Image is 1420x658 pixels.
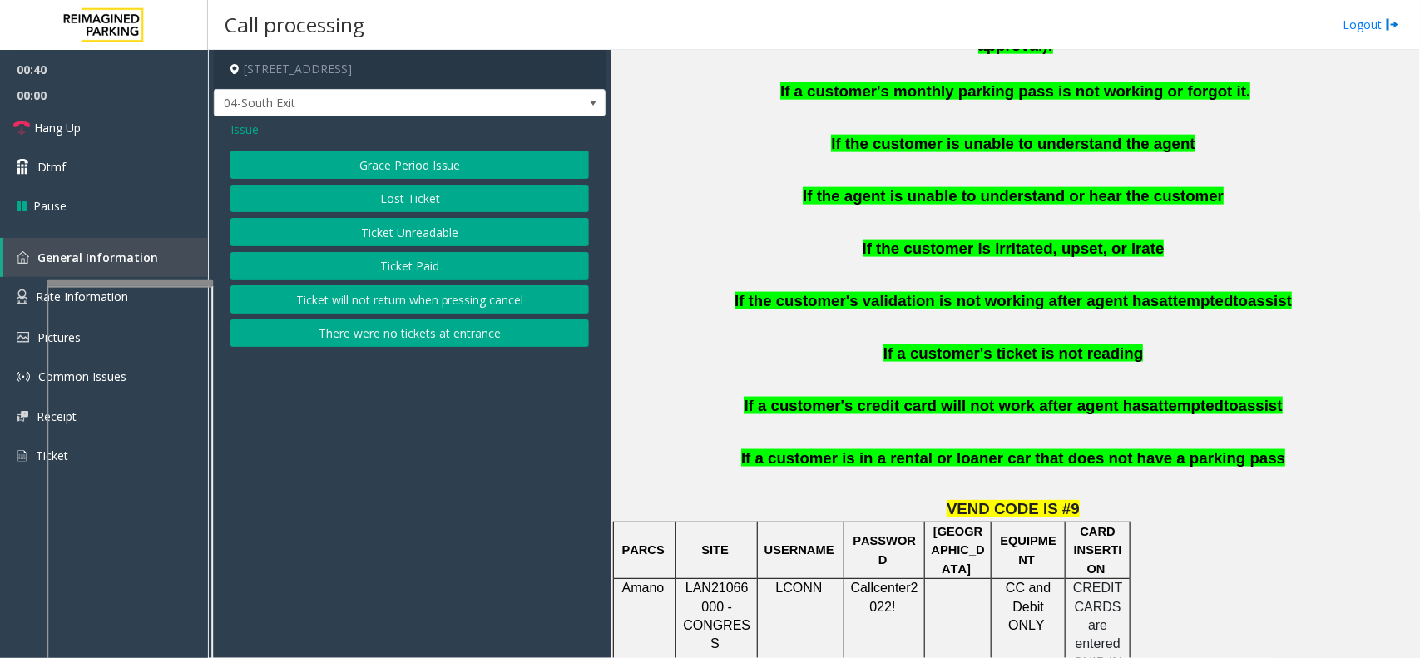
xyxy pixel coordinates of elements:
[1239,397,1283,414] span: assist
[37,408,77,424] span: Receipt
[1386,16,1399,33] img: logout
[853,534,916,566] span: PASSWORD
[230,218,589,246] button: Ticket Unreadable
[1006,581,1055,632] span: CC and Debit ONLY
[37,250,158,265] span: General Information
[947,500,1080,517] span: VEND CODE IS #9
[1074,525,1122,576] span: CARD INSERTION
[36,448,68,463] span: Ticket
[1159,292,1233,309] span: attempted
[214,50,606,89] h4: [STREET_ADDRESS]
[230,252,589,280] button: Ticket Paid
[622,543,665,557] span: PARCS
[230,319,589,348] button: There were no tickets at entrance
[230,185,589,213] button: Lost Ticket
[1150,397,1224,414] span: attempted
[932,525,985,576] span: [GEOGRAPHIC_DATA]
[1224,397,1239,414] span: to
[1234,292,1249,309] span: to
[764,543,834,557] span: USERNAME
[17,289,27,304] img: 'icon'
[36,289,128,304] span: Rate Information
[780,82,1250,100] span: If a customer's monthly parking pass is not working or forgot it.
[863,240,1165,257] span: If the customer is irritated, upset, or irate
[1343,16,1399,33] a: Logout
[1001,534,1057,566] span: EQUIPMENT
[216,4,373,45] h3: Call processing
[17,370,30,383] img: 'icon'
[17,411,28,422] img: 'icon'
[741,449,1285,467] span: If a customer is in a rental or loaner car that does not have a parking pass
[622,581,665,595] span: Amano
[744,397,1150,414] span: If a customer's credit card will not work after agent has
[37,329,81,345] span: Pictures
[34,119,81,136] span: Hang Up
[37,158,66,176] span: Dtmf
[230,285,589,314] button: Ticket will not return when pressing cancel
[17,332,29,343] img: 'icon'
[803,187,1224,205] span: If the agent is unable to understand or hear the customer
[17,448,27,463] img: 'icon'
[33,197,67,215] span: Pause
[230,151,589,179] button: Grace Period Issue
[831,135,1195,152] span: If the customer is unable to understand the agent
[38,369,126,384] span: Common Issues
[776,581,823,595] span: LCONN
[883,344,1143,362] span: If a customer's ticket is not reading
[851,581,918,613] span: Callcenter2022!
[735,292,1159,309] span: If the customer's validation is not working after agent has
[17,251,29,264] img: 'icon'
[702,543,730,557] span: SITE
[1248,292,1292,309] span: assist
[230,121,259,138] span: Issue
[215,90,527,116] span: 04-South Exit
[3,238,208,277] a: General Information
